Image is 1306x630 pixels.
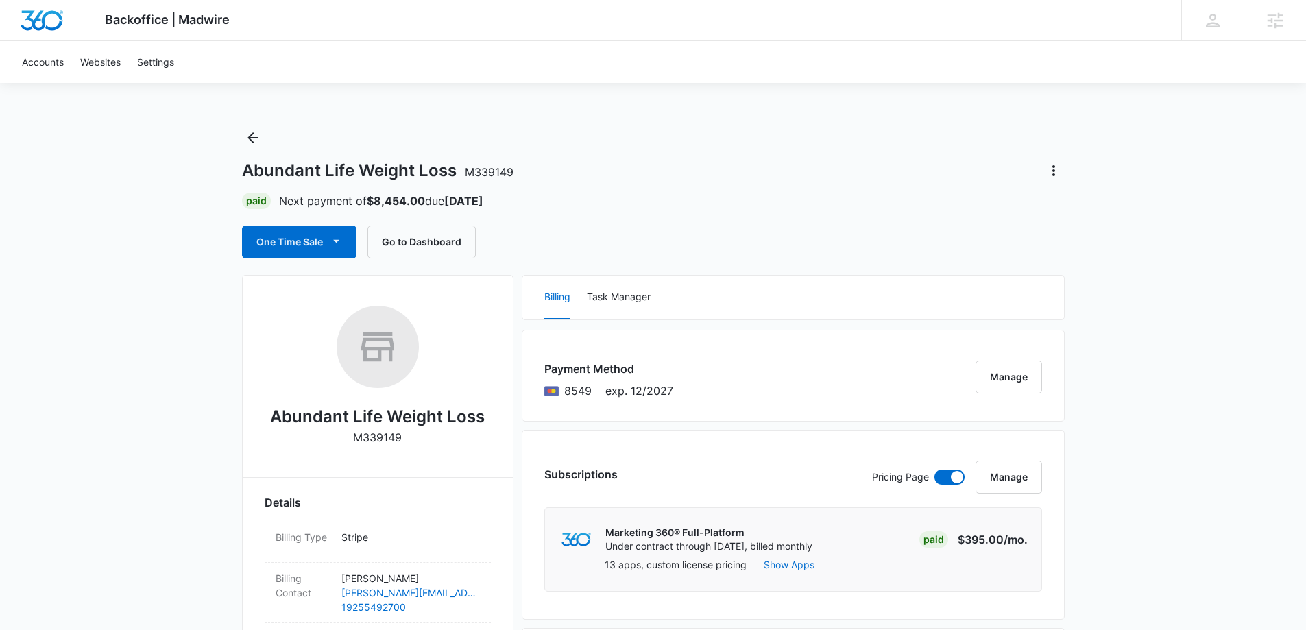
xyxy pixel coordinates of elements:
a: Settings [129,41,182,83]
div: Paid [919,531,948,548]
button: Actions [1043,160,1065,182]
dt: Billing Type [276,530,330,544]
strong: [DATE] [444,194,483,208]
div: Billing TypeStripe [265,522,491,563]
span: /mo. [1004,533,1028,546]
p: Marketing 360® Full-Platform [605,526,812,540]
dt: Billing Contact [276,571,330,600]
button: One Time Sale [242,226,356,258]
img: marketing360Logo [561,533,591,547]
span: Mastercard ending with [564,383,592,399]
button: Manage [976,461,1042,494]
p: Stripe [341,530,480,544]
span: exp. 12/2027 [605,383,673,399]
span: M339149 [465,165,513,179]
a: 19255492700 [341,600,480,614]
h1: Abundant Life Weight Loss [242,160,513,181]
p: Pricing Page [872,470,929,485]
a: [PERSON_NAME][EMAIL_ADDRESS][DOMAIN_NAME] [341,585,480,600]
p: Under contract through [DATE], billed monthly [605,540,812,553]
p: $395.00 [958,531,1028,548]
span: Backoffice | Madwire [105,12,230,27]
button: Manage [976,361,1042,393]
button: Task Manager [587,276,651,319]
p: M339149 [353,429,402,446]
h2: Abundant Life Weight Loss [270,404,485,429]
h3: Subscriptions [544,466,618,483]
p: Next payment of due [279,193,483,209]
button: Go to Dashboard [367,226,476,258]
button: Show Apps [764,557,814,572]
button: Back [242,127,264,149]
button: Billing [544,276,570,319]
span: Details [265,494,301,511]
p: [PERSON_NAME] [341,571,480,585]
strong: $8,454.00 [367,194,425,208]
div: Billing Contact[PERSON_NAME][PERSON_NAME][EMAIL_ADDRESS][DOMAIN_NAME]19255492700 [265,563,491,623]
a: Websites [72,41,129,83]
div: Paid [242,193,271,209]
a: Accounts [14,41,72,83]
h3: Payment Method [544,361,673,377]
p: 13 apps, custom license pricing [605,557,747,572]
